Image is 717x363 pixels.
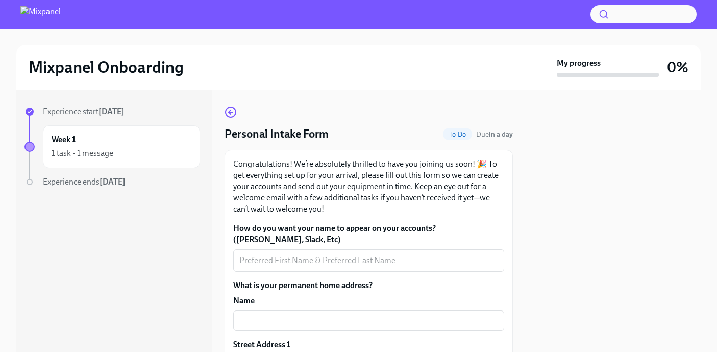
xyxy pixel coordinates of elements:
[233,339,290,350] label: Street Address 1
[29,57,184,77] h2: Mixpanel Onboarding
[43,107,125,116] span: Experience start
[43,177,126,187] span: Experience ends
[233,280,504,291] label: What is your permanent home address?
[233,223,504,245] label: How do you want your name to appear on your accounts? ([PERSON_NAME], Slack, Etc)
[443,131,472,138] span: To Do
[98,107,125,116] strong: [DATE]
[24,106,200,117] a: Experience start[DATE]
[476,129,513,139] span: October 5th, 2025 07:00
[489,130,513,139] strong: in a day
[24,125,200,168] a: Week 11 task • 1 message
[233,295,255,306] label: Name
[225,126,329,142] h4: Personal Intake Form
[52,148,113,159] div: 1 task • 1 message
[476,130,513,139] span: Due
[20,6,61,22] img: Mixpanel
[100,177,126,187] strong: [DATE]
[233,159,504,215] p: Congratulations! We’re absolutely thrilled to have you joining us soon! 🎉 To get everything set u...
[52,134,76,145] h6: Week 1
[667,58,688,76] h3: 0%
[557,58,601,69] strong: My progress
